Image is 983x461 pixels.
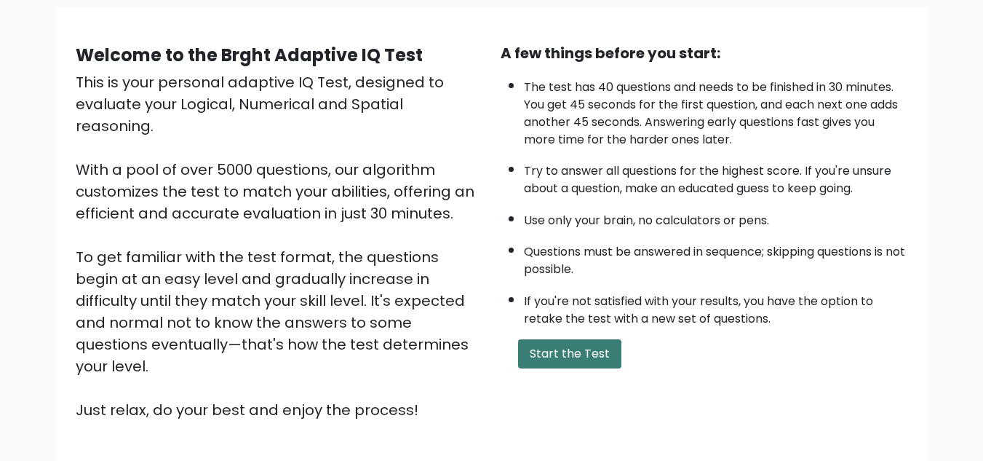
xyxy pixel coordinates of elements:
[76,43,423,67] b: Welcome to the Brght Adaptive IQ Test
[76,71,483,421] div: This is your personal adaptive IQ Test, designed to evaluate your Logical, Numerical and Spatial ...
[524,236,908,278] li: Questions must be answered in sequence; skipping questions is not possible.
[524,285,908,328] li: If you're not satisfied with your results, you have the option to retake the test with a new set ...
[501,42,908,64] div: A few things before you start:
[524,71,908,149] li: The test has 40 questions and needs to be finished in 30 minutes. You get 45 seconds for the firs...
[518,339,621,369] button: Start the Test
[524,205,908,229] li: Use only your brain, no calculators or pens.
[524,155,908,197] li: Try to answer all questions for the highest score. If you're unsure about a question, make an edu...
